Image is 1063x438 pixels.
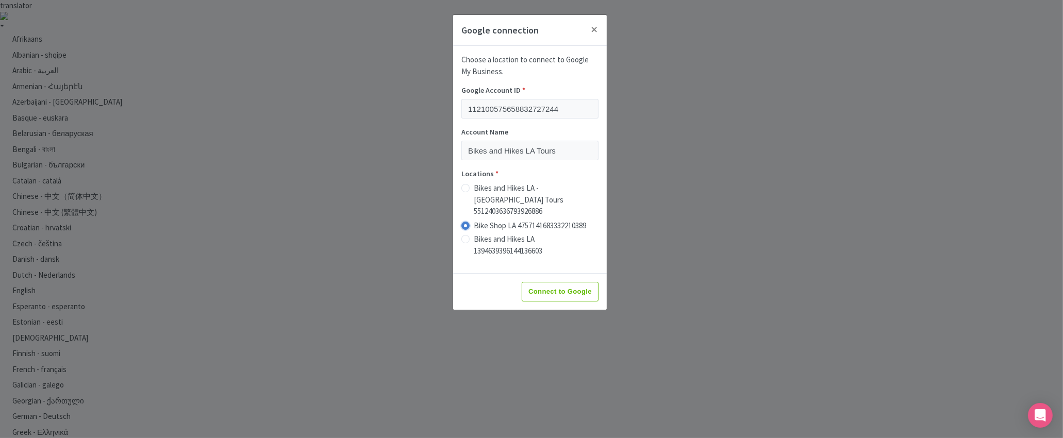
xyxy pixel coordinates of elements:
button: Close [582,15,607,44]
span: Google Account ID [461,86,521,95]
label: Bike Shop LA 4757141683332210389 [474,220,586,232]
div: Open Intercom Messenger [1028,403,1053,428]
span: Account Name [461,127,508,137]
input: Connect to Google [522,282,599,301]
p: Choose a location to connect to Google My Business. [461,54,599,77]
label: Bikes and Hikes LA - [GEOGRAPHIC_DATA] Tours 5512403636793926886 [474,182,599,217]
h4: Google connection [461,23,539,37]
label: Bikes and Hikes LA 1394639396144136603 [474,233,599,257]
span: Locations [461,169,494,178]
